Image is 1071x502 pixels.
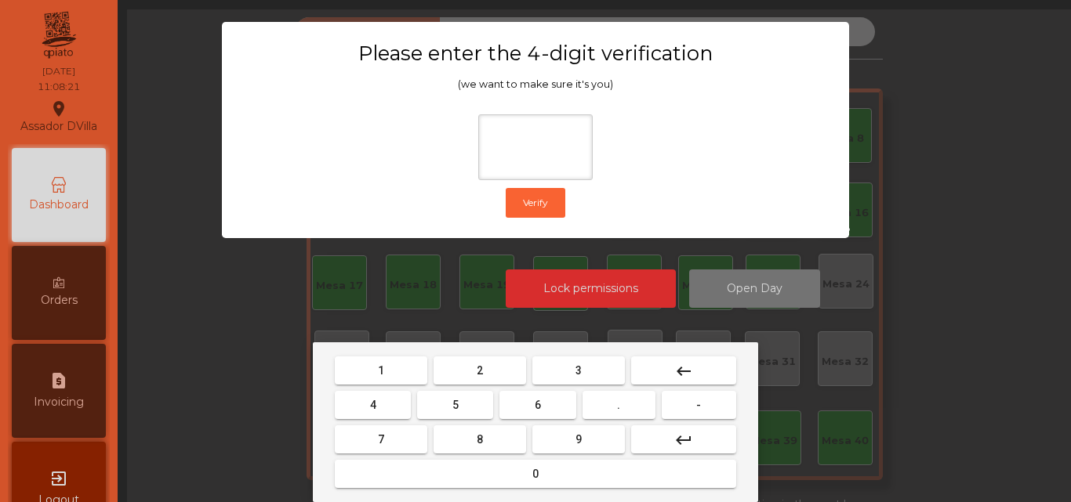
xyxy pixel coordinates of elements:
span: 2 [477,364,483,377]
span: (we want to make sure it's you) [458,78,613,90]
span: 6 [535,399,541,411]
span: 4 [370,399,376,411]
span: 5 [452,399,459,411]
mat-icon: keyboard_backspace [674,362,693,381]
span: 1 [378,364,384,377]
span: 0 [532,468,539,480]
mat-icon: keyboard_return [674,431,693,450]
span: 8 [477,433,483,446]
span: - [696,399,701,411]
button: Verify [506,188,565,218]
span: 3 [575,364,582,377]
span: . [617,399,620,411]
h3: Please enter the 4-digit verification [252,41,819,66]
span: 7 [378,433,384,446]
span: 9 [575,433,582,446]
